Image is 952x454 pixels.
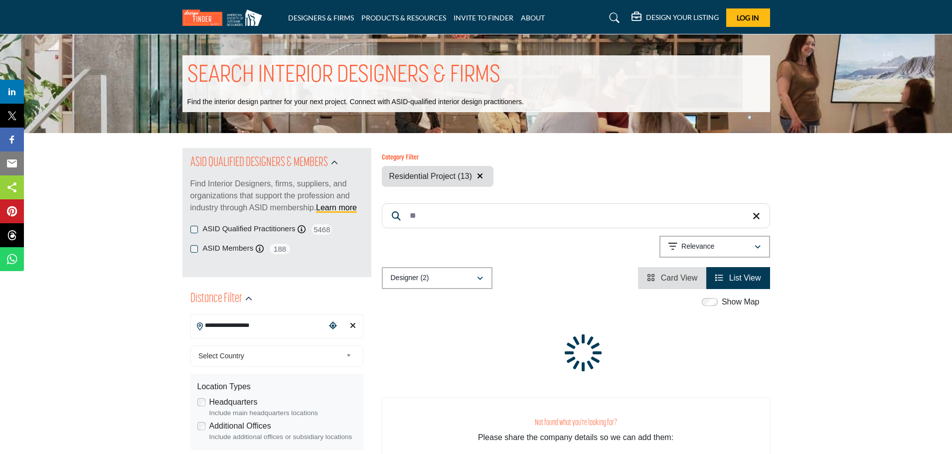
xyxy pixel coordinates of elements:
label: Additional Offices [209,420,271,432]
button: Designer (2) [382,267,492,289]
div: Include additional offices or subsidiary locations [209,432,356,442]
div: Include main headquarters locations [209,408,356,418]
label: ASID Qualified Practitioners [203,223,296,235]
label: ASID Members [203,243,254,254]
a: INVITE TO FINDER [454,13,513,22]
li: Card View [638,267,706,289]
input: ASID Members checkbox [190,245,198,253]
h2: ASID QUALIFIED DESIGNERS & MEMBERS [190,154,328,172]
a: ABOUT [521,13,545,22]
h6: Category Filter [382,154,494,162]
span: 5468 [311,223,333,236]
li: List View [706,267,770,289]
button: Log In [726,8,770,27]
span: Log In [737,13,759,22]
div: Location Types [197,381,356,393]
label: Headquarters [209,396,258,408]
span: Please share the company details so we can add them: [478,433,673,442]
h2: Distance Filter [190,290,242,308]
a: Learn more [316,203,357,212]
label: Show Map [722,296,760,308]
span: 188 [269,243,291,255]
a: Search [600,10,626,26]
h3: Not found what you're looking for? [402,418,750,428]
h5: DESIGN YOUR LISTING [646,13,719,22]
h1: SEARCH INTERIOR DESIGNERS & FIRMS [187,60,500,91]
div: Clear search location [345,315,360,337]
a: PRODUCTS & RESOURCES [361,13,446,22]
button: Relevance [659,236,770,258]
a: View Card [647,274,697,282]
input: ASID Qualified Practitioners checkbox [190,226,198,233]
p: Find the interior design partner for your next project. Connect with ASID-qualified interior desi... [187,97,524,107]
img: Site Logo [182,9,267,26]
div: Choose your current location [325,315,340,337]
a: View List [715,274,761,282]
input: Search Location [191,316,325,335]
p: Designer (2) [391,273,429,283]
p: Find Interior Designers, firms, suppliers, and organizations that support the profession and indu... [190,178,363,214]
input: Search Keyword [382,203,770,228]
span: List View [729,274,761,282]
div: DESIGN YOUR LISTING [632,12,719,24]
span: Residential Project (13) [389,172,472,180]
p: Relevance [681,242,714,252]
a: DESIGNERS & FIRMS [288,13,354,22]
span: Card View [661,274,698,282]
span: Select Country [198,350,342,362]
